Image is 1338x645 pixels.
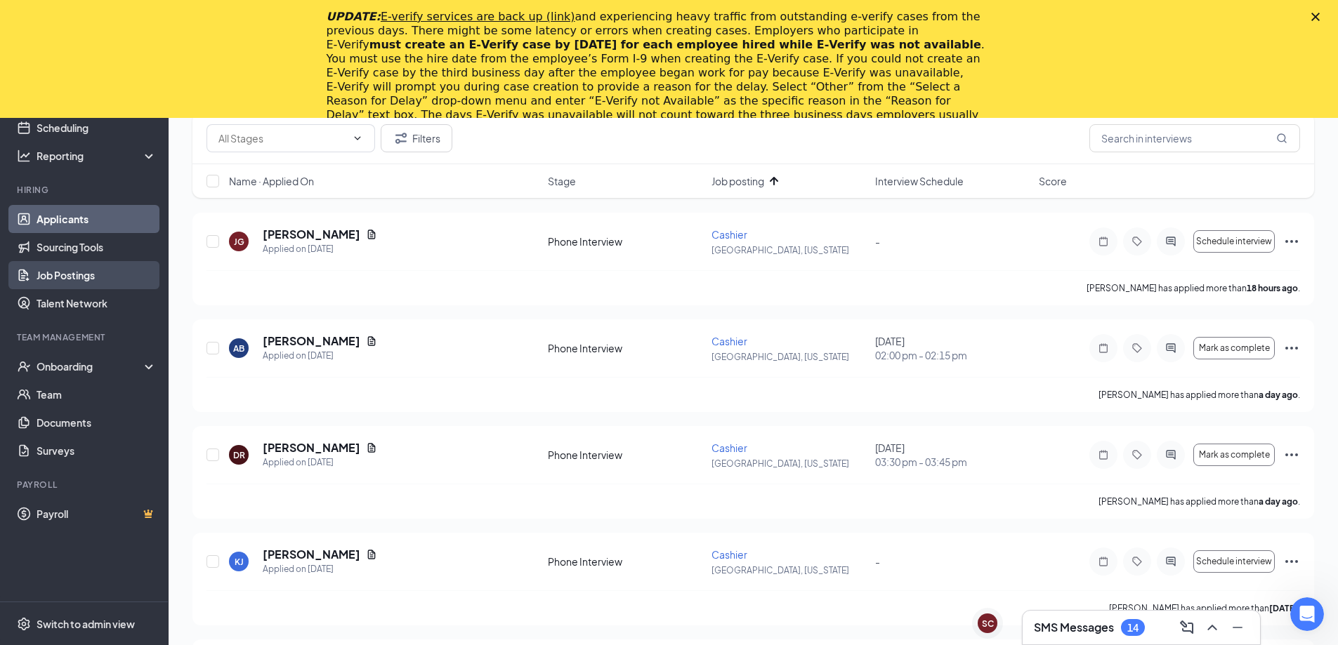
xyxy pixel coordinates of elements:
[366,442,377,453] svg: Document
[263,547,360,562] h5: [PERSON_NAME]
[1283,446,1300,463] svg: Ellipses
[1199,343,1270,353] span: Mark as complete
[37,359,145,373] div: Onboarding
[393,130,409,147] svg: Filter
[37,437,157,465] a: Surveys
[1193,230,1275,253] button: Schedule interview
[37,617,135,631] div: Switch to admin view
[1193,444,1275,466] button: Mark as complete
[233,449,245,461] div: DR
[1129,236,1146,247] svg: Tag
[218,131,346,146] input: All Stages
[711,458,867,470] p: [GEOGRAPHIC_DATA], [US_STATE]
[1089,124,1300,152] input: Search in interviews
[1162,343,1179,354] svg: ActiveChat
[381,10,575,23] a: E-verify services are back up (link)
[548,174,576,188] span: Stage
[711,441,747,454] span: Cashier
[1283,233,1300,250] svg: Ellipses
[1087,282,1300,294] p: [PERSON_NAME] has applied more than .
[1193,337,1275,359] button: Mark as complete
[381,124,452,152] button: Filter Filters
[548,341,703,355] div: Phone Interview
[17,149,31,163] svg: Analysis
[875,334,1030,362] div: [DATE]
[1269,603,1298,613] b: [DATE]
[1290,597,1324,631] iframe: Intercom live chat
[37,114,157,142] a: Scheduling
[327,10,990,136] div: and experiencing heavy traffic from outstanding e-verify cases from the previous days. There migh...
[1034,620,1114,635] h3: SMS Messages
[1127,622,1139,634] div: 14
[1129,556,1146,567] svg: Tag
[548,234,703,248] div: Phone Interview
[263,242,377,256] div: Applied on [DATE]
[17,359,31,373] svg: UserCheck
[1201,616,1224,639] button: ChevronUp
[1095,556,1112,567] svg: Note
[875,441,1030,469] div: [DATE]
[1226,616,1249,639] button: Minimize
[1162,236,1179,247] svg: ActiveChat
[982,618,994,630] div: SC
[1095,449,1112,460] svg: Note
[548,448,703,462] div: Phone Interview
[1098,389,1300,401] p: [PERSON_NAME] has applied more than .
[37,380,157,408] a: Team
[17,331,154,343] div: Team Management
[875,555,880,568] span: -
[711,335,747,347] span: Cashier
[875,174,964,188] span: Interview Schedule
[37,289,157,317] a: Talent Network
[229,174,314,188] span: Name · Applied On
[1193,550,1275,573] button: Schedule interview
[233,343,244,354] div: AB
[1109,602,1300,614] p: [PERSON_NAME] has applied more than .
[711,564,867,576] p: [GEOGRAPHIC_DATA], [US_STATE]
[327,10,575,23] i: UPDATE:
[875,455,1030,469] span: 03:30 pm - 03:45 pm
[17,184,154,196] div: Hiring
[37,149,157,163] div: Reporting
[1276,133,1287,144] svg: MagnifyingGlass
[1259,390,1298,400] b: a day ago
[235,556,244,568] div: KJ
[1283,340,1300,357] svg: Ellipses
[37,261,157,289] a: Job Postings
[369,38,981,51] b: must create an E‑Verify case by [DATE] for each employee hired while E‑Verify was not available
[875,235,880,248] span: -
[1129,343,1146,354] svg: Tag
[263,333,360,349] h5: [PERSON_NAME]
[1311,13,1325,21] div: Close
[366,549,377,560] svg: Document
[1247,283,1298,293] b: 18 hours ago
[1204,619,1221,636] svg: ChevronUp
[1229,619,1246,636] svg: Minimize
[17,479,154,491] div: Payroll
[263,440,360,456] h5: [PERSON_NAME]
[37,408,157,437] a: Documents
[1095,236,1112,247] svg: Note
[548,554,703,568] div: Phone Interview
[1196,237,1272,246] span: Schedule interview
[1199,450,1270,460] span: Mark as complete
[1129,449,1146,460] svg: Tag
[711,244,867,256] p: [GEOGRAPHIC_DATA], [US_STATE]
[1176,616,1198,639] button: ComposeMessage
[37,233,157,261] a: Sourcing Tools
[37,205,157,233] a: Applicants
[263,227,360,242] h5: [PERSON_NAME]
[1162,556,1179,567] svg: ActiveChat
[875,348,1030,362] span: 02:00 pm - 02:15 pm
[17,617,31,631] svg: Settings
[1039,174,1067,188] span: Score
[711,174,764,188] span: Job posting
[1196,557,1272,566] span: Schedule interview
[263,349,377,363] div: Applied on [DATE]
[234,236,244,248] div: JG
[1259,496,1298,507] b: a day ago
[1162,449,1179,460] svg: ActiveChat
[766,173,782,189] svg: ArrowUp
[37,500,157,528] a: PayrollCrown
[366,229,377,240] svg: Document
